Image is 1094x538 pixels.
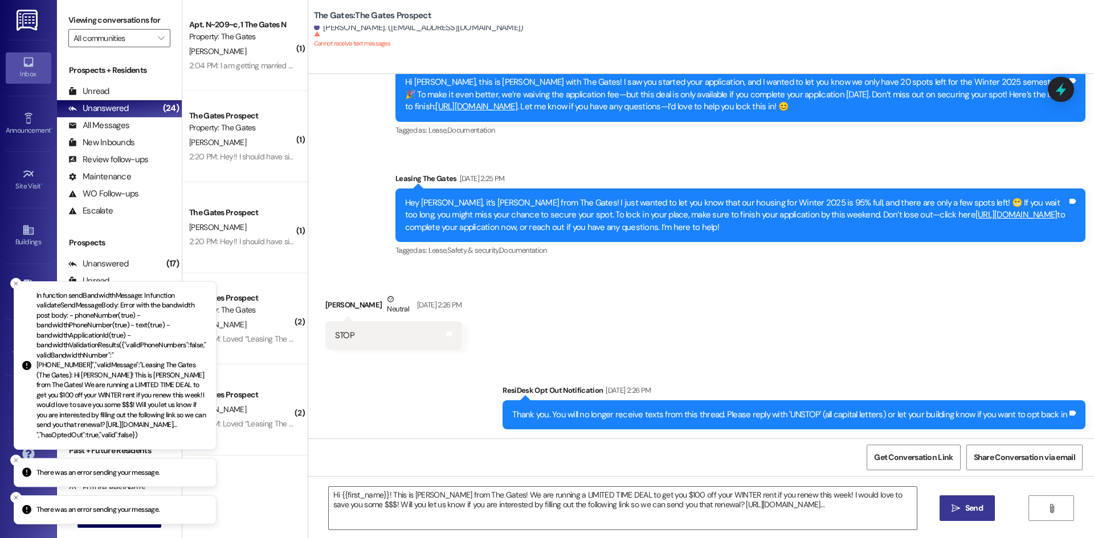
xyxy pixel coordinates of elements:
div: 2:20 PM: Hey!! I should have signed my winter lease for the deal, do you guys see it on your end? [189,151,508,162]
i:  [158,34,164,43]
div: Tagged as: [395,242,1085,258]
button: Close toast [10,454,22,466]
a: [URL][DOMAIN_NAME] [435,101,517,112]
a: Site Visit • [6,165,51,195]
div: [DATE] 2:25 PM [457,173,505,184]
span: • [41,180,43,188]
div: Apt. N~209~c, 1 The Gates N [189,19,295,31]
p: There was an error sending your message. [36,505,160,515]
div: Thank you. You will no longer receive texts from this thread. Please reply with 'UNSTOP' (all cap... [512,409,1067,421]
a: Support [6,444,51,475]
a: [URL][DOMAIN_NAME] [975,209,1058,220]
div: (17) [164,255,182,273]
i:  [952,504,960,513]
span: Send [965,502,983,514]
div: 2:04 PM: I am getting married so I won't be at the gates in the fall!! Thank you tho! [189,60,456,71]
div: Escalate [68,205,113,217]
a: Account [6,388,51,419]
span: Share Conversation via email [974,451,1075,463]
div: ResiDesk Opt Out Notification [503,384,1085,400]
div: Property: The Gates [189,31,295,43]
span: [PERSON_NAME] [189,46,246,56]
sup: Cannot receive text messages [314,31,390,47]
span: Documentation [447,125,495,135]
div: 2:20 PM: Hey!! I should have signed my winter lease for the deal, do you guys see it on your end? [189,236,508,247]
div: New Inbounds [68,137,134,149]
span: [PERSON_NAME] [189,404,246,414]
img: ResiDesk Logo [17,10,40,31]
div: Neutral [385,293,411,317]
div: Property: The Gates [189,122,295,134]
div: Hey [PERSON_NAME], it’s [PERSON_NAME] from The Gates! I just wanted to let you know that our hous... [405,197,1067,233]
div: [PERSON_NAME]. ([EMAIL_ADDRESS][DOMAIN_NAME]) [314,22,524,34]
div: Tagged as: [395,122,1085,138]
b: The Gates: The Gates Prospect [314,10,431,22]
textarea: Hi {{first_name}}! This is [PERSON_NAME] from The Gates! We are running a LIMITED TIME DEAL to ge... [329,487,917,529]
div: The Gates Prospect [189,207,295,219]
a: Templates • [6,332,51,363]
input: All communities [74,29,152,47]
span: Get Conversation Link [874,451,953,463]
div: Maintenance [68,171,131,183]
div: (24) [160,100,182,117]
div: The Gates Prospect [189,389,295,401]
button: Send [940,495,995,521]
button: Get Conversation Link [867,445,960,470]
div: The Gates Prospect [189,110,295,122]
div: Unanswered [68,102,129,114]
span: • [51,125,52,133]
div: Property: The Gates [189,304,295,316]
span: [PERSON_NAME] [189,222,246,232]
button: Close toast [10,278,22,289]
div: [DATE] 2:26 PM [603,384,651,396]
div: WO Follow-ups [68,188,138,200]
div: Hi [PERSON_NAME], this is [PERSON_NAME] with The Gates! I saw you started your application, and I... [405,76,1067,113]
a: Inbox [6,52,51,83]
div: The Gates Prospect [189,292,295,304]
div: STOP [335,330,354,342]
span: [PERSON_NAME] [189,137,246,147]
p: There was an error sending your message. [36,467,160,478]
div: Unanswered [68,258,129,270]
div: Leasing The Gates [395,173,1085,188]
span: [PERSON_NAME] [189,319,246,330]
div: Prospects + Residents [57,64,182,76]
span: Documentation [499,245,547,255]
a: Buildings [6,220,51,251]
i:  [1047,504,1056,513]
div: Unread [68,85,109,97]
div: Prospects [57,237,182,249]
span: Lease , [428,125,447,135]
div: Review follow-ups [68,154,148,166]
button: Share Conversation via email [966,445,1083,470]
div: [PERSON_NAME] [325,293,462,321]
a: Leads [6,276,51,307]
p: In function sendBandwidthMessage: In function validateSendMessageBody: Error with the bandwidth p... [36,291,207,441]
span: Safety & security , [447,245,499,255]
div: [DATE] 2:26 PM [414,299,462,311]
label: Viewing conversations for [68,11,170,29]
button: Close toast [10,492,22,503]
span: Lease , [428,245,447,255]
div: All Messages [68,120,129,132]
